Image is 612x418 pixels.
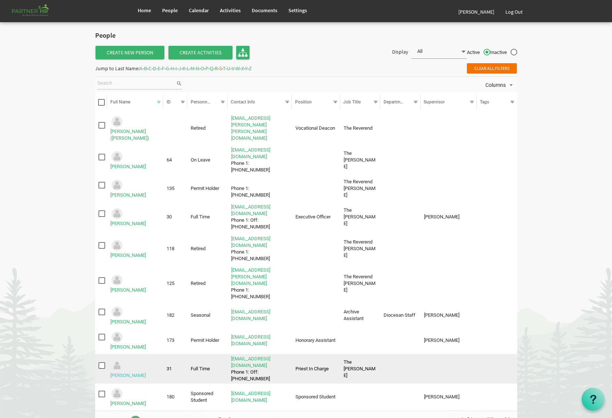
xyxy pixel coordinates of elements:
[241,65,244,72] span: X
[163,114,187,143] td: column header ID
[295,99,312,105] span: Position
[95,265,107,302] td: checkbox
[96,46,164,59] a: Create New Person
[477,329,517,352] td: column header Tags
[148,65,151,72] span: C
[171,65,174,72] span: H
[238,48,248,57] img: org-chart.svg
[227,65,230,72] span: U
[175,65,177,72] span: I
[380,202,421,232] td: column header Departments
[340,265,381,302] td: The Reverend Canon David column header Job Title
[168,46,233,59] span: Create Activities
[110,99,130,105] span: Full Name
[292,177,340,200] td: column header Position
[158,65,160,72] span: E
[231,267,270,286] a: [EMAIL_ADDRESS][PERSON_NAME][DOMAIN_NAME]
[228,354,292,384] td: gstewart@ontario.anglican.ca Phone 1: Off: 613-376-3003 is template cell column header Contact Info
[107,177,163,200] td: Schmidt, Patsy is template cell column header Full Name
[110,150,124,163] img: Could not locate image
[187,386,228,409] td: Sponsored Student column header Personnel Type
[231,236,270,248] a: [EMAIL_ADDRESS][DOMAIN_NAME]
[380,177,421,200] td: column header Departments
[228,265,292,302] td: dap.smith@sympatico.caPhone 1: 613-267-3421 is template cell column header Contact Info
[162,7,178,14] span: People
[191,99,221,105] span: Personnel Type
[96,77,184,92] div: Search
[153,65,156,72] span: D
[228,329,292,352] td: jbstewart@cogeco.ca is template cell column header Contact Info
[421,265,477,302] td: column header Supervisor
[484,80,516,90] button: Columns
[228,177,292,200] td: Phone 1: 613-376-9815 is template cell column header Contact Info
[187,234,228,264] td: Retired column header Personnel Type
[477,386,517,409] td: column header Tags
[107,114,163,143] td: Schaub, Hans (Peter) is template cell column header Full Name
[380,304,421,327] td: Diocesan Staff column header Departments
[232,65,234,72] span: V
[453,1,500,22] a: [PERSON_NAME]
[95,386,107,409] td: checkbox
[138,7,151,14] span: Home
[189,7,209,14] span: Calendar
[110,359,124,372] img: Could not locate image
[392,48,408,55] span: Display
[340,234,381,264] td: The Reverend Canon David column header Job Title
[110,221,146,226] a: [PERSON_NAME]
[421,177,477,200] td: column header Supervisor
[477,234,517,264] td: column header Tags
[477,145,517,175] td: column header Tags
[187,354,228,384] td: Full Time column header Personnel Type
[107,234,163,264] td: Sinclair, David is template cell column header Full Name
[107,304,163,327] td: Soares, Cristina is template cell column header Full Name
[228,304,292,327] td: cristinaisabelsoares07@gmail.com is template cell column header Contact Info
[231,356,270,368] a: [EMAIL_ADDRESS][DOMAIN_NAME]
[421,354,477,384] td: column header Supervisor
[107,145,163,175] td: Schaub, Michael is template cell column header Full Name
[110,207,124,220] img: Could not locate image
[107,265,163,302] td: Smith, David is template cell column header Full Name
[380,114,421,143] td: column header Departments
[187,145,228,175] td: On Leave column header Personnel Type
[252,7,277,14] span: Documents
[380,265,421,302] td: column header Departments
[424,99,445,105] span: Supervisor
[228,386,292,409] td: rstewa64@uwo.ca is template cell column header Contact Info
[220,7,241,14] span: Activities
[187,202,228,232] td: Full Time column header Personnel Type
[163,265,187,302] td: 125 column header ID
[292,329,340,352] td: Honorary Assistant column header Position
[340,354,381,384] td: The Reverend Georgiana column header Job Title
[292,202,340,232] td: Executive Officer column header Position
[231,334,270,346] a: [EMAIL_ADDRESS][DOMAIN_NAME]
[231,115,270,141] a: [EMAIL_ADDRESS][PERSON_NAME][PERSON_NAME][DOMAIN_NAME]
[187,114,228,143] td: Retired column header Personnel Type
[288,7,307,14] span: Settings
[163,202,187,232] td: 30 column header ID
[245,65,247,72] span: Y
[95,145,107,175] td: checkbox
[231,147,270,159] a: [EMAIL_ADDRESS][DOMAIN_NAME]
[144,65,147,72] span: B
[95,202,107,232] td: checkbox
[110,387,124,400] img: Could not locate image
[380,234,421,264] td: column header Departments
[95,32,156,40] h2: People
[231,204,270,216] a: [EMAIL_ADDRESS][DOMAIN_NAME]
[484,77,516,92] div: Columns
[110,330,124,344] img: Could not locate image
[97,78,176,89] input: Search
[110,401,146,406] a: [PERSON_NAME]
[292,354,340,384] td: Priest In Charge column header Position
[380,145,421,175] td: column header Departments
[219,65,222,72] span: S
[110,239,124,252] img: Could not locate image
[421,386,477,409] td: Lavelle, Jon column header Supervisor
[110,373,146,378] a: [PERSON_NAME]
[228,145,292,175] td: mschaub@ontario.anglican.caPhone 1: 613-376-6207 is template cell column header Contact Info
[187,65,189,72] span: L
[191,65,194,72] span: M
[500,1,528,22] a: Log Out
[231,309,270,321] a: [EMAIL_ADDRESS][DOMAIN_NAME]
[163,386,187,409] td: 180 column header ID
